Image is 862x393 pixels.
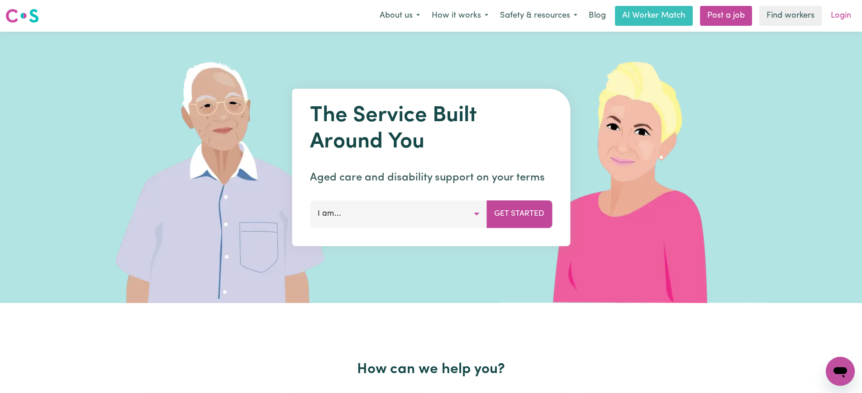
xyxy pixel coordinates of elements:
a: Blog [583,6,611,26]
a: Find workers [759,6,822,26]
iframe: Button to launch messaging window [826,357,855,386]
button: Safety & resources [494,6,583,25]
p: Aged care and disability support on your terms [310,170,552,186]
button: About us [374,6,426,25]
h2: How can we help you? [138,361,724,378]
img: Careseekers logo [5,8,39,24]
button: Get Started [486,200,552,227]
button: How it works [426,6,494,25]
a: Login [825,6,857,26]
a: Careseekers logo [5,5,39,26]
a: Post a job [700,6,752,26]
a: AI Worker Match [615,6,693,26]
h1: The Service Built Around You [310,103,552,155]
button: I am... [310,200,487,227]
